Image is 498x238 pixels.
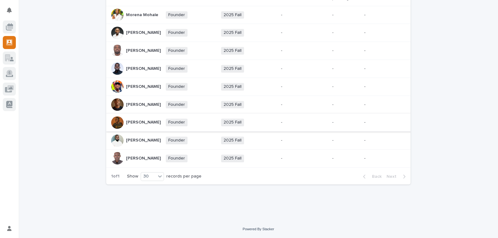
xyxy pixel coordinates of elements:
[281,30,327,35] p: -
[127,174,138,179] p: Show
[166,83,188,91] span: Founder
[358,174,384,179] button: Back
[281,120,327,125] p: -
[166,119,188,126] span: Founder
[221,11,244,19] span: 2025 Fall
[126,156,161,161] p: [PERSON_NAME]
[221,65,244,73] span: 2025 Fall
[221,83,244,91] span: 2025 Fall
[387,174,400,179] span: Next
[281,138,327,143] p: -
[281,12,327,18] p: -
[364,12,473,18] p: -
[364,48,473,53] p: -
[364,156,473,161] p: -
[166,155,188,162] span: Founder
[166,47,188,55] span: Founder
[166,29,188,37] span: Founder
[221,137,244,144] span: 2025 Fall
[332,48,359,53] p: -
[242,227,274,231] a: Powered By Stacker
[384,174,410,179] button: Next
[332,12,359,18] p: -
[281,156,327,161] p: -
[126,66,161,71] p: [PERSON_NAME]
[281,102,327,107] p: -
[364,84,473,89] p: -
[281,84,327,89] p: -
[221,29,244,37] span: 2025 Fall
[166,65,188,73] span: Founder
[332,84,359,89] p: -
[332,138,359,143] p: -
[364,138,473,143] p: -
[126,138,161,143] p: [PERSON_NAME]
[281,66,327,71] p: -
[126,12,158,18] p: Morena Mohale
[364,102,473,107] p: -
[332,66,359,71] p: -
[221,47,244,55] span: 2025 Fall
[126,48,161,53] p: [PERSON_NAME]
[221,101,244,109] span: 2025 Fall
[166,137,188,144] span: Founder
[221,155,244,162] span: 2025 Fall
[8,7,16,17] div: Notifications
[126,120,161,125] p: [PERSON_NAME]
[106,169,124,184] p: 1 of 1
[126,84,161,89] p: [PERSON_NAME]
[166,11,188,19] span: Founder
[166,174,201,179] p: records per page
[332,102,359,107] p: -
[364,120,473,125] p: -
[126,102,161,107] p: [PERSON_NAME]
[126,30,161,35] p: [PERSON_NAME]
[332,120,359,125] p: -
[368,174,382,179] span: Back
[364,30,473,35] p: -
[3,4,16,17] button: Notifications
[364,66,473,71] p: -
[332,156,359,161] p: -
[166,101,188,109] span: Founder
[332,30,359,35] p: -
[281,48,327,53] p: -
[221,119,244,126] span: 2025 Fall
[141,173,156,180] div: 30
